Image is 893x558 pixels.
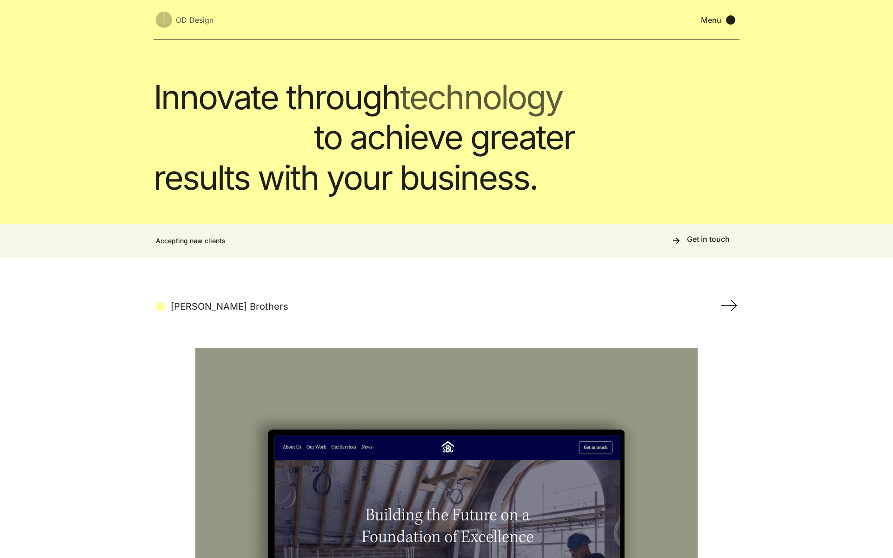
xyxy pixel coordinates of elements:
a: Get in touch [669,231,737,250]
div: Get in touch [687,235,730,244]
div: Accepting new clients [156,236,226,246]
div: OD Design [176,14,213,26]
div: menu [701,15,737,25]
div: [PERSON_NAME] Brothers [171,302,288,311]
h1: Innovate through to achieve greater results with your business. [153,77,619,198]
a: [PERSON_NAME] Brothers [156,302,288,311]
div: Menu [701,15,721,25]
img: Slider Right Arrow [721,300,737,311]
a: OD Design [156,12,213,28]
div: next slide [721,299,737,312]
span: technology [400,77,562,117]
